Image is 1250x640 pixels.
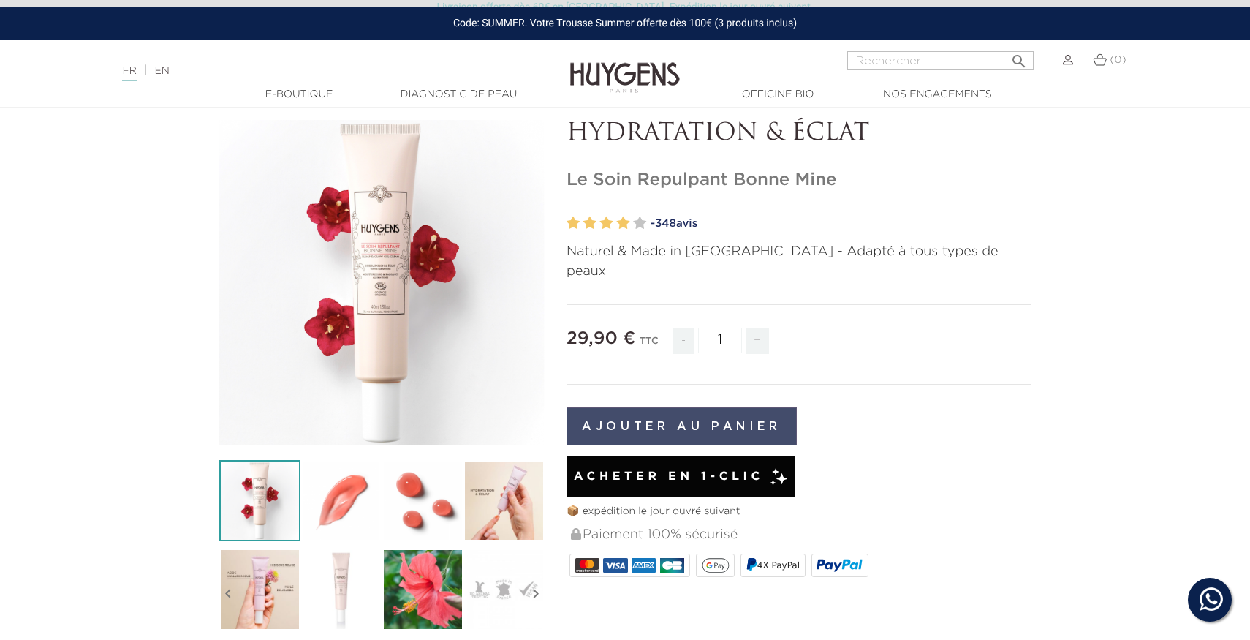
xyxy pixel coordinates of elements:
p: Naturel & Made in [GEOGRAPHIC_DATA] - Adapté à tous types de peaux [567,242,1031,282]
a: FR [122,66,136,81]
a: E-Boutique [226,87,372,102]
button: Ajouter au panier [567,407,797,445]
img: MASTERCARD [575,558,599,573]
img: VISA [603,558,627,573]
img: Paiement 100% sécurisé [571,528,581,540]
span: + [746,328,769,354]
a: -348avis [651,213,1031,235]
div: Paiement 100% sécurisé [569,519,1031,551]
span: 348 [655,218,676,229]
a: EN [154,66,169,76]
div: | [115,62,510,80]
a: Diagnostic de peau [385,87,531,102]
span: 4X PayPal [757,560,800,571]
i:  [527,557,545,630]
p: HYDRATATION & ÉCLAT [567,120,1031,148]
img: Huygens [570,39,680,95]
a: Nos engagements [864,87,1010,102]
div: TTC [640,325,659,365]
span: 29,90 € [567,330,635,347]
p: 📦 expédition le jour ouvré suivant [567,504,1031,519]
label: 4 [616,213,629,234]
label: 2 [583,213,596,234]
img: AMEX [632,558,656,573]
span: (0) [1110,55,1126,65]
span: - [673,328,694,354]
i:  [1010,48,1028,66]
button:  [1006,47,1032,67]
label: 3 [600,213,613,234]
img: CB_NATIONALE [660,558,684,573]
a: Officine Bio [705,87,851,102]
input: Quantité [698,328,742,353]
input: Rechercher [847,51,1034,70]
img: google_pay [702,558,730,573]
label: 1 [567,213,580,234]
h1: Le Soin Repulpant Bonne Mine [567,170,1031,191]
label: 5 [633,213,646,234]
i:  [219,557,237,630]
